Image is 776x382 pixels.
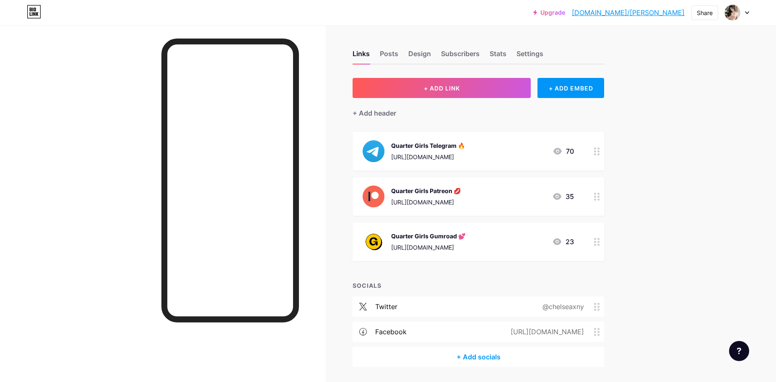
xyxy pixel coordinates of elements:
[353,347,604,367] div: + Add socials
[391,141,465,150] div: Quarter Girls Telegram 🔥
[533,9,565,16] a: Upgrade
[375,302,397,312] div: twitter
[516,49,543,64] div: Settings
[391,198,461,206] div: [URL][DOMAIN_NAME]
[391,232,465,240] div: Quarter Girls Gumroad 💕
[424,85,460,92] span: + ADD LINK
[553,146,574,156] div: 70
[391,152,465,161] div: [URL][DOMAIN_NAME]
[380,49,398,64] div: Posts
[375,327,407,337] div: facebook
[441,49,480,64] div: Subscribers
[353,281,604,290] div: SOCIALS
[391,243,465,252] div: [URL][DOMAIN_NAME]
[529,302,594,312] div: @chelseaxny
[363,231,384,253] img: Quarter Girls Gumroad 💕
[537,78,604,98] div: + ADD EMBED
[391,186,461,195] div: Quarter Girls Patreon 💋
[353,78,531,98] button: + ADD LINK
[490,49,506,64] div: Stats
[408,49,431,64] div: Design
[724,5,740,21] img: Chelsea Xinyi
[363,140,384,162] img: Quarter Girls Telegram 🔥
[353,108,396,118] div: + Add header
[552,191,574,201] div: 35
[353,49,370,64] div: Links
[363,186,384,207] img: Quarter Girls Patreon 💋
[697,8,713,17] div: Share
[552,237,574,247] div: 23
[497,327,594,337] div: [URL][DOMAIN_NAME]
[572,8,685,18] a: [DOMAIN_NAME]/[PERSON_NAME]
